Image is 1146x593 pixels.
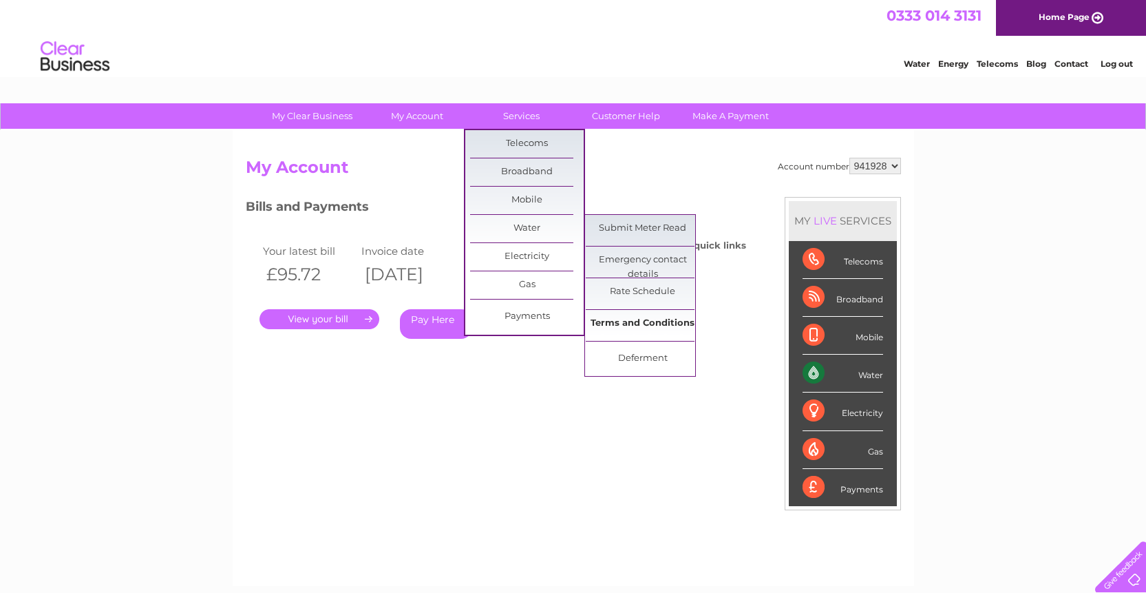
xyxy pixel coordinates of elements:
[803,469,883,506] div: Payments
[789,201,897,240] div: MY SERVICES
[778,158,901,174] div: Account number
[803,317,883,355] div: Mobile
[246,197,746,221] h3: Bills and Payments
[470,187,584,214] a: Mobile
[803,279,883,317] div: Broadband
[259,260,359,289] th: £95.72
[470,243,584,271] a: Electricity
[470,158,584,186] a: Broadband
[358,242,457,260] td: Invoice date
[803,241,883,279] div: Telecoms
[811,214,840,227] div: LIVE
[803,393,883,430] div: Electricity
[586,310,699,337] a: Terms and Conditions
[470,215,584,242] a: Water
[259,242,359,260] td: Your latest bill
[470,303,584,331] a: Payments
[586,345,699,373] a: Deferment
[1101,59,1133,69] a: Log out
[803,355,883,393] div: Water
[674,103,787,129] a: Make A Payment
[259,309,379,329] a: .
[977,59,1018,69] a: Telecoms
[255,103,369,129] a: My Clear Business
[1026,59,1046,69] a: Blog
[803,431,883,469] div: Gas
[586,278,699,306] a: Rate Schedule
[465,103,578,129] a: Services
[470,130,584,158] a: Telecoms
[246,158,901,184] h2: My Account
[470,271,584,299] a: Gas
[1054,59,1088,69] a: Contact
[887,7,981,24] a: 0333 014 3131
[569,103,683,129] a: Customer Help
[40,36,110,78] img: logo.png
[360,103,474,129] a: My Account
[586,247,699,274] a: Emergency contact details
[248,8,899,67] div: Clear Business is a trading name of Verastar Limited (registered in [GEOGRAPHIC_DATA] No. 3667643...
[358,260,457,289] th: [DATE]
[938,59,968,69] a: Energy
[400,309,472,339] a: Pay Here
[586,215,699,242] a: Submit Meter Read
[904,59,930,69] a: Water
